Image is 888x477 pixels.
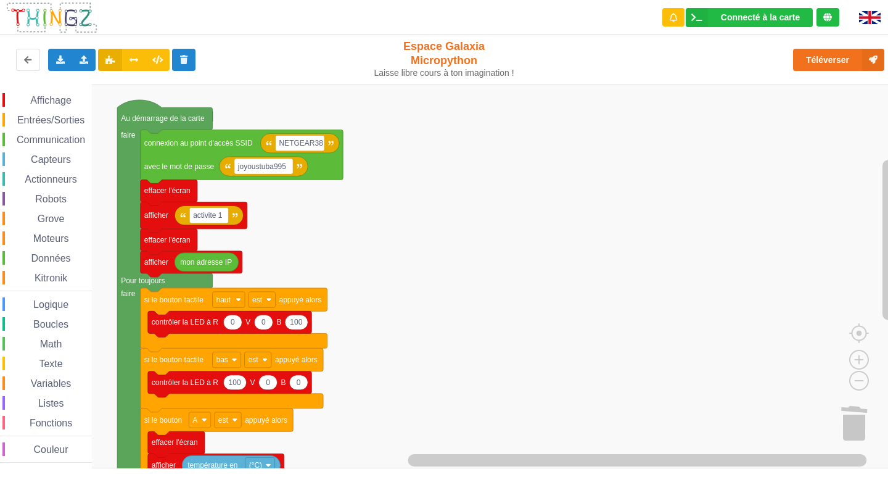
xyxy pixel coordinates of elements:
span: Variables [29,378,73,389]
text: appuyé alors [245,416,287,425]
span: Couleur [32,444,70,455]
span: Communication [15,135,87,145]
text: 0 [231,318,235,326]
text: contrôler la LED à R [152,318,218,326]
text: avec le mot de passe [144,162,215,171]
span: Math [38,339,64,349]
span: Robots [33,194,68,204]
img: thingz_logo.png [6,1,98,34]
text: appuyé alors [279,296,322,304]
text: faire [121,289,136,298]
text: est [249,355,259,364]
text: Pour toujours [121,276,165,285]
text: B [281,378,286,387]
span: Moteurs [31,233,71,244]
text: NETGEAR38 [279,139,323,147]
text: connexion au point d'accès SSID [144,139,253,147]
div: Ta base fonctionne bien ! [686,8,813,27]
text: si le bouton [144,416,182,425]
text: V [245,318,250,326]
text: 0 [297,378,301,387]
text: 100 [290,318,302,326]
text: joyoustuba995 [237,162,286,171]
span: Logique [31,299,70,310]
text: Au démarrage de la carte [121,114,205,123]
span: Grove [36,214,67,224]
div: Tu es connecté au serveur de création de Thingz [816,8,839,27]
text: activite 1 [193,211,223,220]
text: mon adresse IP [180,258,232,267]
div: Connecté à la carte [721,13,800,22]
div: Laisse libre cours à ton imagination ! [369,68,520,78]
text: haut [216,296,231,304]
text: si le bouton tactile [144,355,203,364]
button: Téléverser [793,49,884,71]
text: effacer l'écran [144,186,191,195]
span: Capteurs [29,154,73,165]
div: Espace Galaxia Micropython [369,39,520,78]
span: Texte [37,359,64,369]
text: est [252,296,263,304]
text: si le bouton tactile [144,296,203,304]
text: effacer l'écran [152,438,198,447]
span: Affichage [28,95,73,106]
text: contrôler la LED à R [152,378,218,387]
text: afficher [144,211,168,220]
text: est [218,416,229,425]
img: gb.png [859,11,881,24]
text: bas [216,355,228,364]
text: B [276,318,281,326]
text: A [192,416,197,425]
text: V [250,378,255,387]
span: Fonctions [28,418,74,428]
span: Actionneurs [23,174,79,185]
text: afficher [144,258,168,267]
span: Listes [36,398,66,409]
text: effacer l'écran [144,236,191,244]
span: Entrées/Sorties [15,115,86,125]
span: Données [30,253,73,263]
text: faire [121,131,136,139]
text: 0 [261,318,266,326]
span: Boucles [31,319,70,330]
text: appuyé alors [275,355,318,364]
text: 0 [266,378,270,387]
text: 100 [229,378,241,387]
span: Kitronik [33,273,69,283]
